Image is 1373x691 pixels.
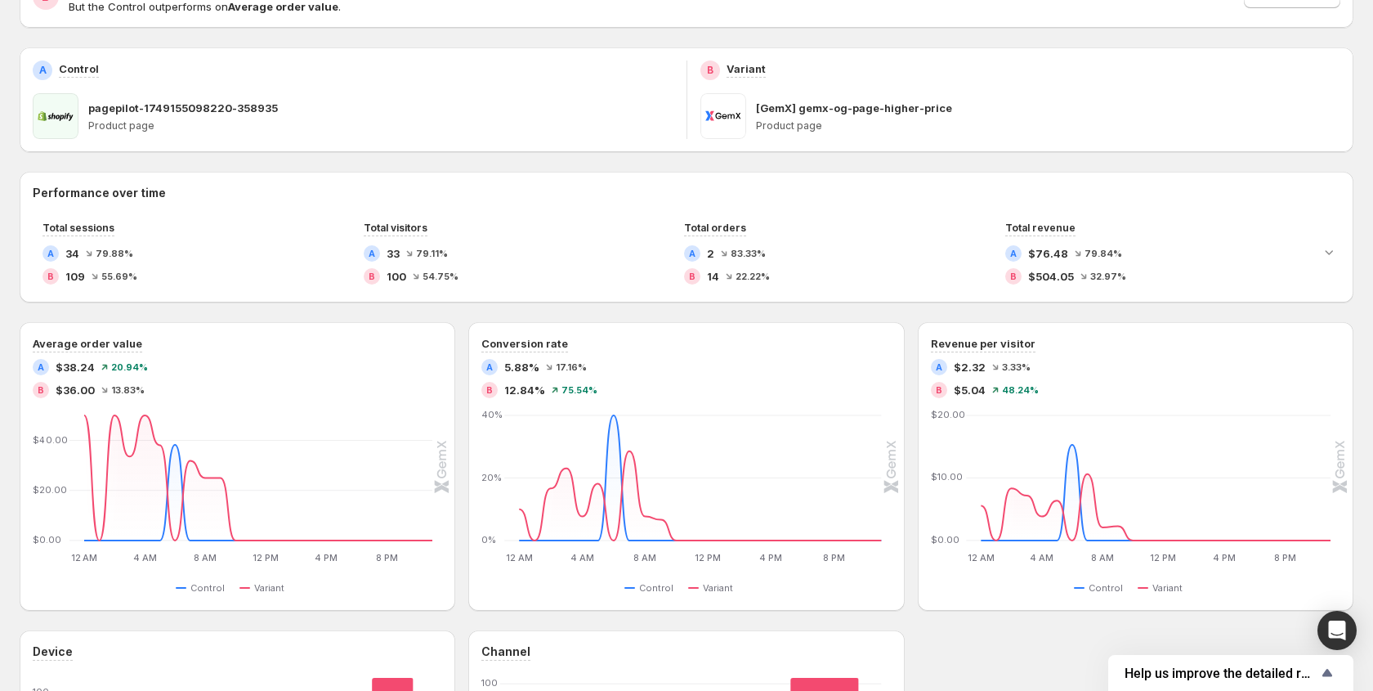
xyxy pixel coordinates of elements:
h2: B [47,271,54,281]
text: 8 AM [634,552,657,563]
span: 22.22 % [736,271,770,281]
text: $40.00 [33,434,68,446]
button: Variant [688,578,740,598]
h2: A [39,64,47,77]
text: 8 PM [376,552,398,563]
h2: A [486,362,493,372]
text: $0.00 [931,534,959,545]
span: 5.88% [504,359,539,375]
text: 20% [481,472,502,483]
text: 4 AM [133,552,157,563]
span: Total revenue [1005,222,1076,234]
text: 12 PM [695,552,722,563]
text: 0% [481,534,496,545]
text: 4 PM [1213,552,1236,563]
text: 8 AM [194,552,217,563]
span: $76.48 [1028,245,1068,262]
span: $504.05 [1028,268,1074,285]
text: 4 PM [315,552,338,563]
h2: A [47,249,54,258]
h2: A [38,362,44,372]
p: pagepilot-1749155098220-358935 [88,100,278,116]
button: Control [176,578,231,598]
h2: A [369,249,375,258]
text: 4 AM [570,552,594,563]
span: Variant [254,581,284,595]
span: 32.97 % [1090,271,1126,281]
p: Variant [727,61,766,77]
span: Control [1089,581,1123,595]
h2: A [1010,249,1017,258]
text: 12 AM [968,552,995,563]
h2: B [707,64,713,77]
span: 17.16 % [556,362,587,372]
span: Control [639,581,673,595]
img: pagepilot-1749155098220-358935 [33,93,78,139]
span: 20.94 % [111,362,148,372]
h2: B [1010,271,1017,281]
p: Product page [88,119,673,132]
h3: Channel [481,644,530,660]
h3: Conversion rate [481,335,568,352]
text: 8 PM [1274,552,1296,563]
span: Total visitors [364,222,427,234]
h3: Device [33,644,73,660]
span: Help us improve the detailed report for A/B campaigns [1125,666,1317,681]
span: 12.84% [504,382,545,398]
span: $5.04 [954,382,986,398]
span: 75.54 % [561,385,597,395]
div: Open Intercom Messenger [1317,611,1357,650]
text: 8 AM [1091,552,1114,563]
button: Variant [239,578,291,598]
button: Show survey - Help us improve the detailed report for A/B campaigns [1125,663,1337,683]
p: [GemX] gemx-og-page-higher-price [756,100,952,116]
p: Control [59,61,99,77]
span: Total orders [684,222,746,234]
text: $0.00 [33,534,61,545]
h2: A [936,362,942,372]
span: 100 [387,268,406,285]
p: Product page [756,119,1341,132]
span: Total sessions [42,222,114,234]
span: 33 [387,245,400,262]
span: 109 [65,268,85,285]
button: Expand chart [1317,240,1340,263]
button: Control [624,578,680,598]
span: $36.00 [56,382,95,398]
img: [GemX] gemx-og-page-higher-price [700,93,746,139]
text: $20.00 [931,409,965,420]
h2: B [486,385,493,395]
span: 55.69 % [101,271,137,281]
h2: B [936,385,942,395]
h3: Revenue per visitor [931,335,1035,352]
h2: B [689,271,695,281]
span: 79.11 % [416,249,448,258]
span: 34 [65,245,79,262]
text: 12 PM [253,552,279,563]
span: Variant [703,581,733,595]
text: 40% [481,409,503,420]
h3: Average order value [33,335,142,352]
h2: B [369,271,375,281]
text: 12 AM [506,552,533,563]
span: 3.33 % [1002,362,1031,372]
span: $38.24 [56,359,95,375]
h2: Performance over time [33,185,1340,201]
span: $2.32 [954,359,986,375]
text: 4 AM [1030,552,1053,563]
text: 100 [481,677,498,689]
text: $10.00 [931,472,963,483]
text: 12 AM [71,552,98,563]
text: 12 PM [1150,552,1176,563]
span: Variant [1152,581,1183,595]
text: 8 PM [823,552,845,563]
h2: A [689,249,695,258]
text: 4 PM [760,552,783,563]
span: 13.83 % [111,385,145,395]
button: Control [1074,578,1129,598]
span: 48.24 % [1002,385,1039,395]
text: $20.00 [33,484,67,496]
span: 79.84 % [1085,249,1122,258]
span: 2 [707,245,714,262]
button: Variant [1138,578,1189,598]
